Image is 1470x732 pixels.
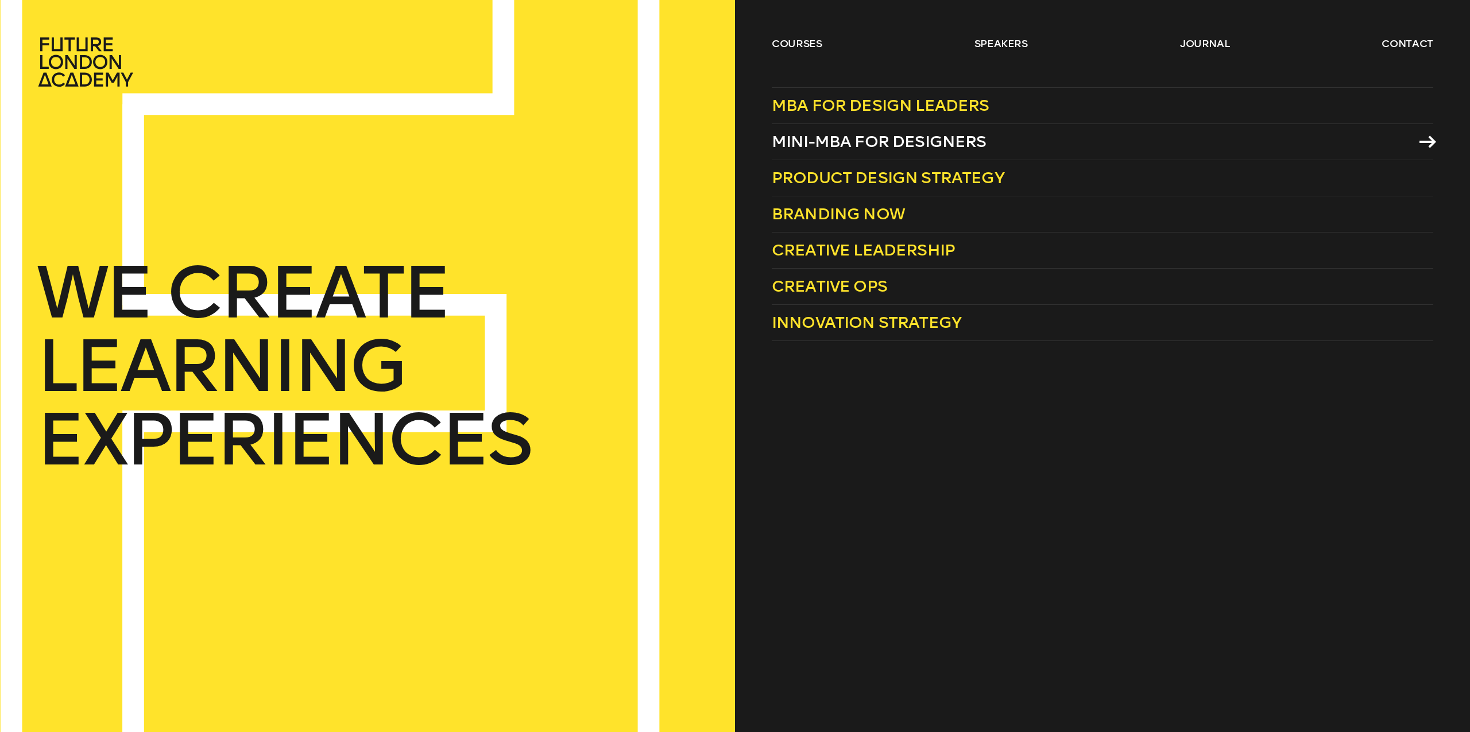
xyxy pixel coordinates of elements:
[1180,37,1230,51] a: journal
[772,196,1433,233] a: Branding Now
[772,87,1433,124] a: MBA for Design Leaders
[772,233,1433,269] a: Creative Leadership
[772,132,987,151] span: Mini-MBA for Designers
[974,37,1028,51] a: speakers
[772,160,1433,196] a: Product Design Strategy
[1382,37,1433,51] a: contact
[772,96,989,115] span: MBA for Design Leaders
[772,269,1433,305] a: Creative Ops
[772,241,955,260] span: Creative Leadership
[772,204,905,223] span: Branding Now
[772,124,1433,160] a: Mini-MBA for Designers
[772,313,961,332] span: Innovation Strategy
[772,37,822,51] a: courses
[772,277,887,296] span: Creative Ops
[772,168,1004,187] span: Product Design Strategy
[772,305,1433,341] a: Innovation Strategy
